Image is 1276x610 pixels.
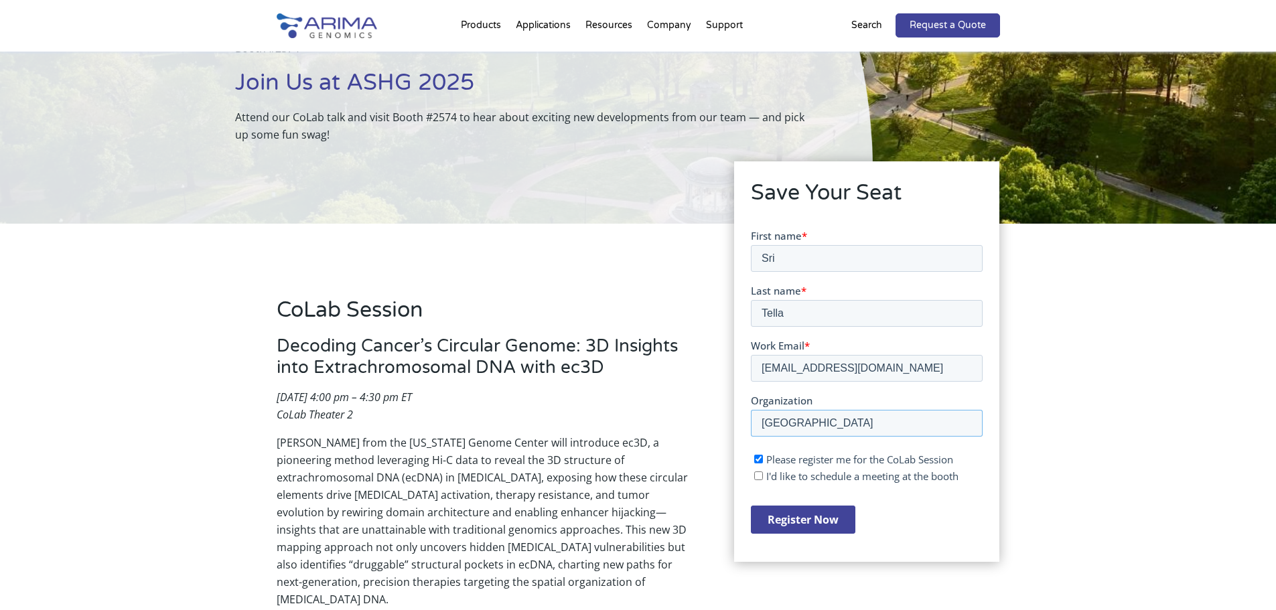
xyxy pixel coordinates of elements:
h1: Join Us at ASHG 2025 [235,68,806,108]
iframe: Form 1 [751,229,983,545]
img: Arima-Genomics-logo [277,13,377,38]
h2: CoLab Session [277,295,695,335]
h3: Decoding Cancer’s Circular Genome: 3D Insights into Extrachromosomal DNA with ec3D [277,335,695,388]
em: CoLab Theater 2 [277,407,353,422]
p: Booth #2574 [235,40,806,68]
h2: Save Your Seat [751,178,983,218]
em: [DATE] 4:00 pm – 4:30 pm ET [277,390,412,404]
a: Request a Quote [896,13,1000,37]
p: Attend our CoLab talk and visit Booth #2574 to hear about exciting new developments from our team... [235,108,806,143]
p: [PERSON_NAME] from the [US_STATE] Genome Center will introduce ec3D, a pioneering method leveragi... [277,434,695,608]
p: Search [851,17,882,34]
